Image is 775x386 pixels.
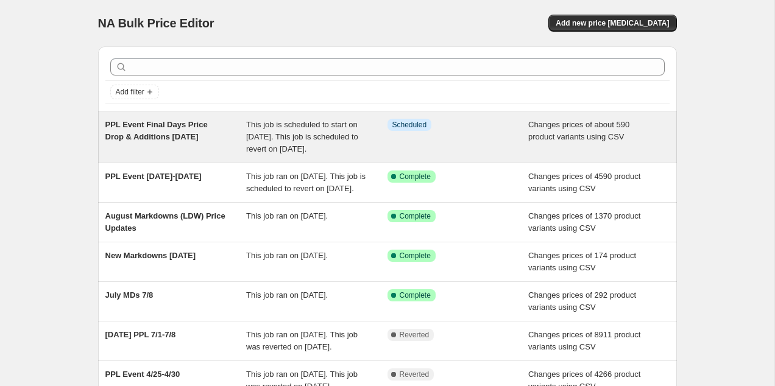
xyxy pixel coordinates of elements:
span: This job ran on [DATE]. [246,211,328,220]
span: July MDs 7/8 [105,290,154,300]
span: New Markdowns [DATE] [105,251,196,260]
span: Complete [400,211,431,221]
span: This job is scheduled to start on [DATE]. This job is scheduled to revert on [DATE]. [246,120,358,153]
span: This job ran on [DATE]. This job is scheduled to revert on [DATE]. [246,172,366,193]
span: Complete [400,290,431,300]
span: Complete [400,172,431,181]
button: Add filter [110,85,159,99]
span: Add new price [MEDICAL_DATA] [556,18,669,28]
span: August Markdowns (LDW) Price Updates [105,211,225,233]
span: Complete [400,251,431,261]
span: Reverted [400,370,430,379]
span: PPL Event Final Days Price Drop & Additions [DATE] [105,120,208,141]
span: NA Bulk Price Editor [98,16,214,30]
span: PPL Event [DATE]-[DATE] [105,172,202,181]
span: This job ran on [DATE]. This job was reverted on [DATE]. [246,330,358,351]
span: PPL Event 4/25-4/30 [105,370,180,379]
span: Changes prices of about 590 product variants using CSV [528,120,629,141]
span: This job ran on [DATE]. [246,251,328,260]
span: This job ran on [DATE]. [246,290,328,300]
span: Scheduled [392,120,427,130]
span: Changes prices of 8911 product variants using CSV [528,330,640,351]
button: Add new price [MEDICAL_DATA] [548,15,676,32]
span: Changes prices of 4590 product variants using CSV [528,172,640,193]
span: Changes prices of 292 product variants using CSV [528,290,636,312]
span: Changes prices of 174 product variants using CSV [528,251,636,272]
span: [DATE] PPL 7/1-7/8 [105,330,176,339]
span: Add filter [116,87,144,97]
span: Changes prices of 1370 product variants using CSV [528,211,640,233]
span: Reverted [400,330,430,340]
